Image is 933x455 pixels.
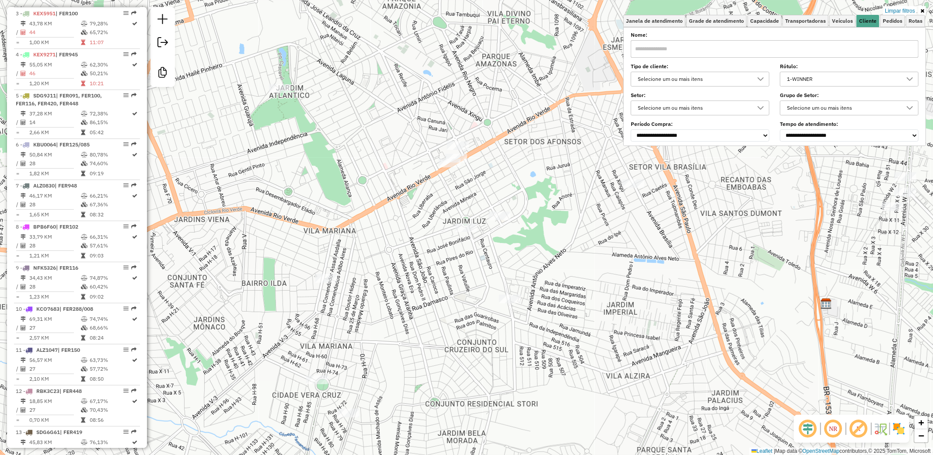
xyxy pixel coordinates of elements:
span: KEX9271 [33,51,56,58]
span: | FER948 [55,182,77,189]
td: 46 [29,69,80,78]
td: 80,78% [89,150,132,159]
td: 08:50 [89,375,132,383]
a: Zoom in [915,416,928,429]
i: Tempo total em rota [81,253,85,258]
td: 2,66 KM [29,128,80,137]
a: Limpar filtros [883,6,917,16]
i: Tempo total em rota [81,376,85,382]
a: Leaflet [751,448,772,454]
a: Ocultar filtros [919,6,926,16]
em: Rota exportada [131,347,136,352]
span: 9 - [16,264,78,271]
i: % de utilização do peso [81,152,87,157]
div: 1-WINNER [784,72,902,86]
i: Distância Total [21,62,26,67]
td: 76,13% [89,438,132,447]
td: = [16,210,20,219]
td: / [16,69,20,78]
i: Rota otimizada [133,234,138,240]
i: Total de Atividades [21,30,26,35]
i: % de utilização do peso [81,440,87,445]
td: / [16,159,20,168]
td: 14 [29,118,80,127]
i: Rota otimizada [133,358,138,363]
i: % de utilização do peso [81,193,87,198]
td: = [16,416,20,424]
td: 50,21% [89,69,132,78]
em: Opções [123,265,129,270]
span: Ocultar deslocamento [797,418,818,439]
label: Tempo de atendimento: [780,120,919,128]
span: RBK3C23 [36,388,59,394]
span: KBU0064 [33,141,56,148]
em: Opções [123,183,129,188]
td: = [16,38,20,47]
em: Opções [123,52,129,57]
i: Distância Total [21,152,26,157]
i: % de utilização do peso [81,21,87,26]
td: 08:56 [89,416,132,424]
em: Rota exportada [131,265,136,270]
a: Nova sessão e pesquisa [154,10,171,30]
i: Rota otimizada [133,316,138,322]
td: 57,61% [89,241,132,250]
em: Rota exportada [131,388,136,393]
td: 1,65 KM [29,210,80,219]
td: = [16,79,20,88]
td: 28 [29,282,80,291]
span: − [919,430,924,441]
i: % de utilização da cubagem [81,243,87,248]
em: Rota exportada [131,93,136,98]
em: Rota exportada [131,224,136,229]
label: Tipo de cliente: [631,63,769,70]
span: Rotas [909,18,923,24]
td: 0,70 KM [29,416,80,424]
span: | FER945 [56,51,78,58]
i: Rota otimizada [133,152,138,157]
img: Regra - Matriz [821,298,832,309]
i: % de utilização da cubagem [81,366,87,372]
td: 55,05 KM [29,60,80,69]
label: Grupo de Setor: [780,91,919,99]
i: Tempo total em rota [81,212,85,217]
td: = [16,169,20,178]
td: 56,57 KM [29,356,80,365]
span: | [774,448,775,454]
em: Opções [123,93,129,98]
i: % de utilização da cubagem [81,30,87,35]
a: OpenStreetMap [803,448,840,454]
span: | FER091, FER100, FER116, FER420, FER448 [16,92,102,107]
span: | FER125/085 [56,141,90,148]
span: | FER150 [58,347,80,353]
span: | FER102 [56,223,78,230]
i: % de utilização do peso [81,316,87,322]
i: Distância Total [21,358,26,363]
td: 10:21 [89,79,132,88]
i: % de utilização da cubagem [81,325,87,330]
em: Rota exportada [131,183,136,188]
td: 60,42% [89,282,132,291]
td: / [16,118,20,127]
td: / [16,365,20,373]
td: / [16,406,20,414]
td: 2,10 KM [29,375,80,383]
span: 5 - [16,92,102,107]
span: Transportadoras [785,18,826,24]
span: 12 - [16,388,82,394]
label: Nome: [631,31,919,39]
td: 62,30% [89,60,132,69]
td: 67,17% [89,397,132,406]
span: 6 - [16,141,90,148]
i: Total de Atividades [21,325,26,330]
span: 13 - [16,429,82,435]
i: % de utilização do peso [81,62,87,67]
i: Total de Atividades [21,243,26,248]
i: % de utilização do peso [81,275,87,281]
em: Rota exportada [131,429,136,434]
em: Rota exportada [131,10,136,16]
td: 09:02 [89,292,132,301]
span: 7 - [16,182,77,189]
em: Rota exportada [131,142,136,147]
span: 3 - [16,10,78,17]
